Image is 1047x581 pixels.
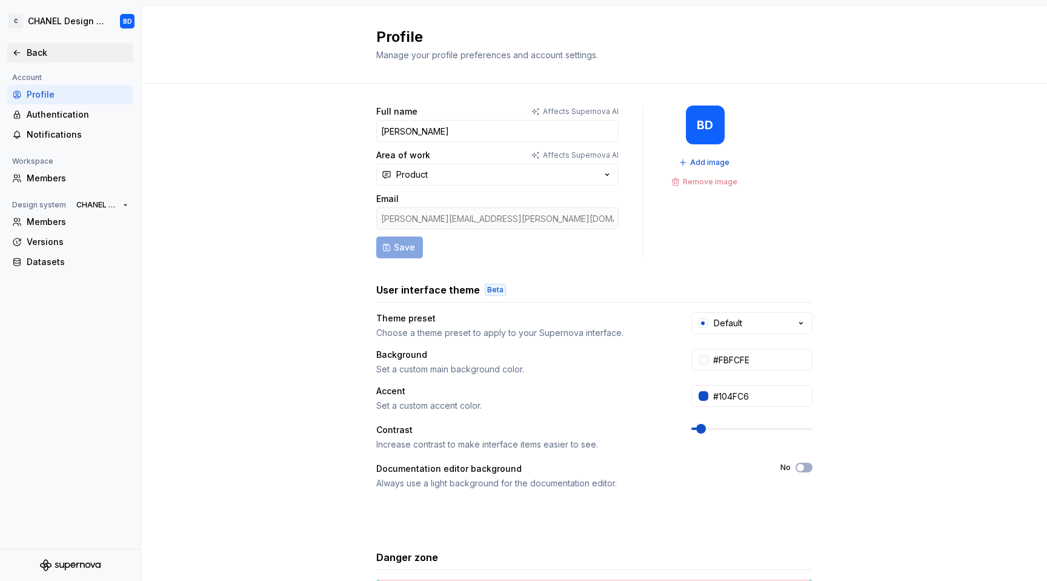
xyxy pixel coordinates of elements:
div: Set a custom main background color. [376,363,670,375]
div: Design system [7,198,71,212]
div: Versions [27,236,128,248]
p: Affects Supernova AI [543,107,619,116]
a: Profile [7,85,133,104]
button: Add image [675,154,735,171]
div: Members [27,216,128,228]
div: Always use a light background for the documentation editor. [376,477,759,489]
div: Account [7,70,47,85]
div: Documentation editor background [376,463,522,475]
div: Increase contrast to make interface items easier to see. [376,438,670,451]
h3: User interface theme [376,283,480,297]
input: #104FC6 [708,385,813,407]
h3: Danger zone [376,550,438,565]
a: Versions [7,232,133,252]
div: C [8,14,23,29]
div: Workspace [7,154,58,169]
button: CCHANEL Design SystemBD [2,8,138,35]
a: Authentication [7,105,133,124]
label: Area of work [376,149,430,161]
label: No [780,463,791,472]
div: Back [27,47,128,59]
span: CHANEL Design System [76,200,118,210]
a: Datasets [7,252,133,272]
div: Profile [27,89,128,101]
div: BD [123,16,132,26]
div: Background [376,349,427,361]
div: Product [396,169,428,181]
a: Notifications [7,125,133,144]
div: Accent [376,385,405,397]
a: Members [7,169,133,188]
label: Full name [376,106,417,118]
div: Authentication [27,109,128,121]
div: Default [714,317,742,329]
div: Contrast [376,424,413,436]
div: Datasets [27,256,128,268]
p: Affects Supernova AI [543,150,619,160]
span: Manage your profile preferences and account settings. [376,50,598,60]
div: Members [27,172,128,184]
div: Theme preset [376,312,436,324]
div: Choose a theme preset to apply to your Supernova interface. [376,327,670,339]
input: #FFFFFF [708,349,813,371]
h2: Profile [376,27,798,47]
div: Notifications [27,129,128,141]
svg: Supernova Logo [40,559,101,571]
div: Set a custom accent color. [376,400,670,412]
div: CHANEL Design System [28,15,105,27]
a: Back [7,43,133,62]
label: Email [376,193,399,205]
span: Add image [690,158,730,167]
a: Members [7,212,133,232]
div: BD [697,120,713,130]
div: Beta [485,284,506,296]
button: Default [691,312,813,334]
